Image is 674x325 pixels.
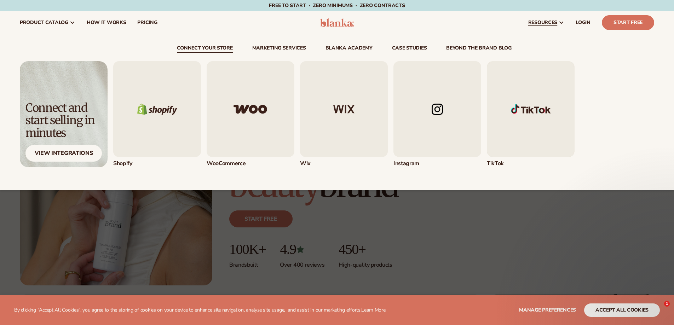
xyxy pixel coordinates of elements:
[393,61,481,167] div: 4 / 5
[392,46,427,53] a: case studies
[320,18,354,27] img: logo
[487,61,575,157] img: Shopify Image 1
[20,61,108,167] img: Light background with shadow.
[523,11,570,34] a: resources
[113,61,201,157] img: Shopify logo.
[664,301,670,307] span: 1
[137,20,157,25] span: pricing
[252,46,306,53] a: Marketing services
[14,11,81,34] a: product catalog
[519,303,576,317] button: Manage preferences
[576,20,591,25] span: LOGIN
[446,46,511,53] a: beyond the brand blog
[393,61,481,157] img: Instagram logo.
[300,160,388,167] div: Wix
[20,61,108,167] a: Light background with shadow. Connect and start selling in minutes View Integrations
[650,301,667,318] iframe: Intercom live chat
[487,61,575,167] a: Shopify Image 1 TikTok
[269,2,405,9] span: Free to start · ZERO minimums · ZERO contracts
[207,61,294,167] a: Woo commerce logo. WooCommerce
[132,11,163,34] a: pricing
[361,307,385,313] a: Learn More
[487,160,575,167] div: TikTok
[300,61,388,167] a: Wix logo. Wix
[393,61,481,167] a: Instagram logo. Instagram
[113,61,201,167] a: Shopify logo. Shopify
[20,20,68,25] span: product catalog
[81,11,132,34] a: How It Works
[207,160,294,167] div: WooCommerce
[14,307,386,313] p: By clicking "Accept All Cookies", you agree to the storing of cookies on your device to enhance s...
[25,102,102,139] div: Connect and start selling in minutes
[570,11,596,34] a: LOGIN
[207,61,294,157] img: Woo commerce logo.
[87,20,126,25] span: How It Works
[177,46,233,53] a: connect your store
[207,61,294,167] div: 2 / 5
[487,61,575,167] div: 5 / 5
[393,160,481,167] div: Instagram
[300,61,388,157] img: Wix logo.
[300,61,388,167] div: 3 / 5
[519,307,576,313] span: Manage preferences
[602,15,654,30] a: Start Free
[584,303,660,317] button: accept all cookies
[326,46,373,53] a: Blanka Academy
[113,160,201,167] div: Shopify
[528,20,557,25] span: resources
[25,145,102,162] div: View Integrations
[113,61,201,167] div: 1 / 5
